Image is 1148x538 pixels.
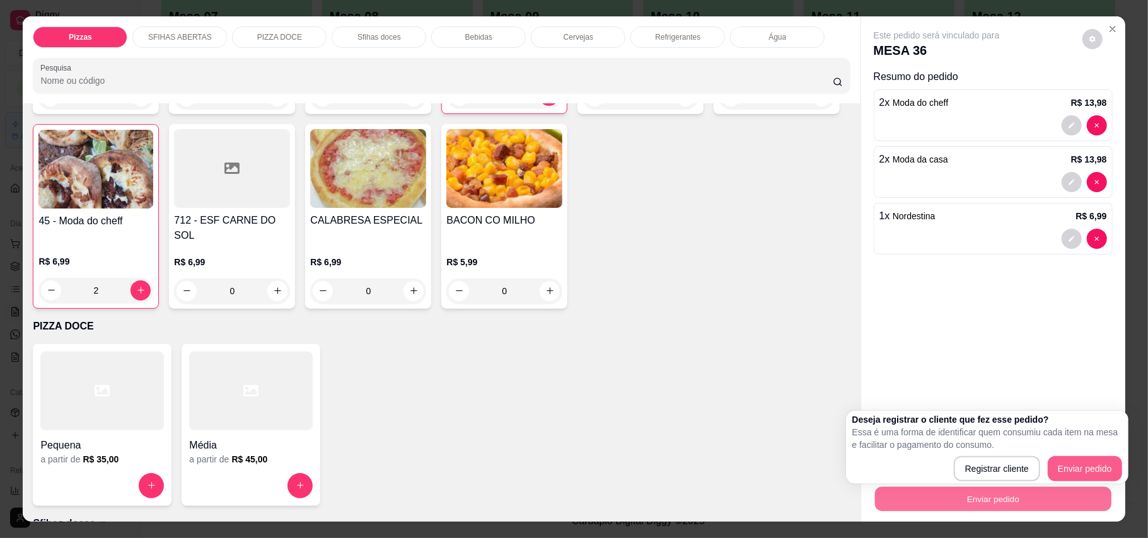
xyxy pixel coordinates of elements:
p: Este pedido será vinculado para [874,29,1000,42]
p: R$ 13,98 [1071,153,1107,166]
button: decrease-product-quantity [1062,172,1082,192]
p: 2 x [879,152,948,167]
img: product-image [446,129,562,208]
p: R$ 6,99 [174,256,290,268]
h4: 712 - ESF CARNE DO SOL [174,213,290,243]
p: Sfihas doces [33,516,850,531]
h2: Deseja registrar o cliente que fez esse pedido? [852,413,1122,426]
h6: R$ 45,00 [231,453,267,466]
input: Pesquisa [40,74,832,87]
button: decrease-product-quantity [1082,29,1103,49]
h4: Pequena [40,438,164,453]
button: increase-product-quantity [267,281,287,301]
h4: CALABRESA ESPECIAL [310,213,426,228]
button: increase-product-quantity [540,281,560,301]
h6: R$ 35,00 [83,453,119,466]
button: decrease-product-quantity [1062,229,1082,249]
p: Água [768,32,786,42]
button: increase-product-quantity [130,280,151,300]
div: a partir de [40,453,164,466]
img: product-image [38,130,153,209]
p: Refrigerantes [655,32,700,42]
button: Enviar pedido [1048,456,1122,481]
button: decrease-product-quantity [313,281,333,301]
h4: BACON CO MILHO [446,213,562,228]
h4: Média [189,438,313,453]
img: product-image [310,129,426,208]
button: decrease-product-quantity [449,281,469,301]
p: 2 x [879,95,949,110]
button: decrease-product-quantity [1087,115,1107,135]
p: 1 x [879,209,936,224]
button: decrease-product-quantity [1062,115,1082,135]
p: R$ 13,98 [1071,96,1107,109]
button: decrease-product-quantity [1087,229,1107,249]
p: R$ 6,99 [1076,210,1107,222]
p: MESA 36 [874,42,1000,59]
p: Sfihas doces [357,32,401,42]
p: PIZZA DOCE [257,32,302,42]
p: Pizzas [69,32,92,42]
button: increase-product-quantity [139,473,164,498]
p: Resumo do pedido [874,69,1113,84]
span: Nordestina [893,211,936,221]
label: Pesquisa [40,62,76,73]
span: Moda do cheff [893,98,948,108]
button: Enviar pedido [874,487,1111,512]
div: a partir de [189,453,313,466]
span: Moda da casa [893,154,948,164]
h4: 45 - Moda do cheff [38,214,153,229]
button: increase-product-quantity [403,281,424,301]
p: Essa é uma forma de identificar quem consumiu cada item na mesa e facilitar o pagamento do consumo. [852,426,1122,451]
p: R$ 5,99 [446,256,562,268]
p: Bebidas [465,32,492,42]
button: decrease-product-quantity [177,281,197,301]
button: decrease-product-quantity [1087,172,1107,192]
p: R$ 6,99 [310,256,426,268]
button: decrease-product-quantity [41,280,61,300]
p: PIZZA DOCE [33,319,850,334]
p: Cervejas [564,32,593,42]
button: Registrar cliente [954,456,1040,481]
button: Close [1103,19,1123,39]
button: increase-product-quantity [287,473,313,498]
p: SFIHAS ABERTAS [148,32,212,42]
p: R$ 6,99 [38,255,153,268]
